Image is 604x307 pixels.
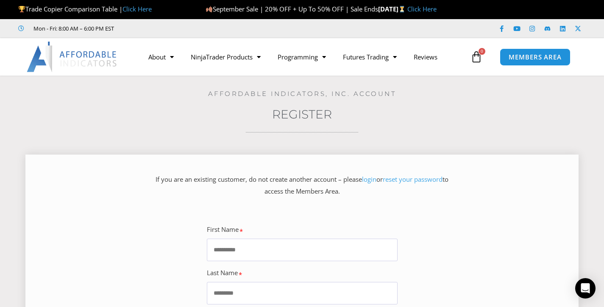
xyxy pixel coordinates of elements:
a: MEMBERS AREA [500,48,571,66]
img: ⏳ [399,6,405,12]
img: 🏆 [19,6,25,12]
a: Affordable Indicators, Inc. Account [208,90,396,98]
iframe: Customer reviews powered by Trustpilot [126,24,253,33]
label: First Name [207,224,239,236]
a: Click Here [407,5,437,13]
a: About [140,47,182,67]
a: Click Here [122,5,152,13]
img: LogoAI | Affordable Indicators – NinjaTrader [27,42,118,72]
a: Futures Trading [334,47,405,67]
a: Reviews [405,47,446,67]
span: MEMBERS AREA [509,54,562,60]
label: Last Name [207,267,238,279]
span: 0 [479,48,485,55]
img: 🍂 [206,6,212,12]
span: Trade Copier Comparison Table | [18,5,152,13]
a: Programming [269,47,334,67]
span: Mon - Fri: 8:00 AM – 6:00 PM EST [31,23,114,34]
strong: [DATE] [378,5,407,13]
div: Open Intercom Messenger [575,278,596,299]
span: September Sale | 20% OFF + Up To 50% OFF | Sale Ends [206,5,378,13]
a: login [362,175,376,183]
a: reset your password [383,175,443,183]
a: NinjaTrader Products [182,47,269,67]
nav: Menu [140,47,468,67]
a: REGISTER [272,107,332,121]
p: If you are an existing customer, do not create another account – please or to access the Members ... [148,174,456,197]
a: 0 [458,45,495,69]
